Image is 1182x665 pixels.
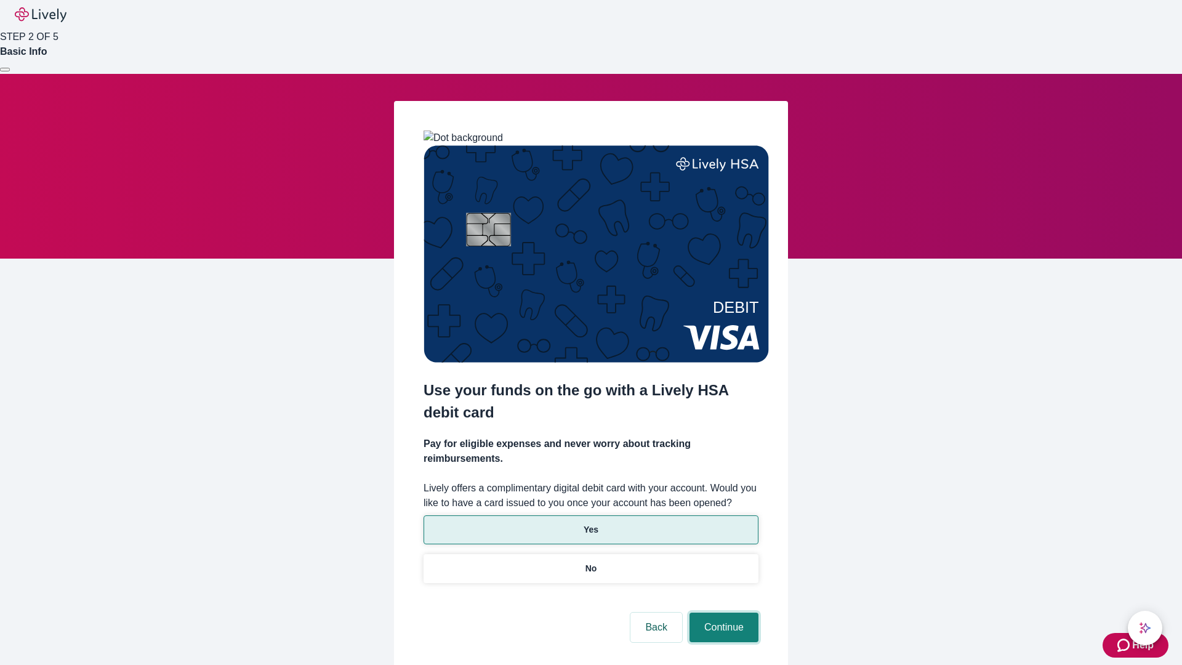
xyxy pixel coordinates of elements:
[424,379,758,424] h2: Use your funds on the go with a Lively HSA debit card
[424,515,758,544] button: Yes
[1139,622,1151,634] svg: Lively AI Assistant
[15,7,66,22] img: Lively
[424,437,758,466] h4: Pay for eligible expenses and never worry about tracking reimbursements.
[584,523,598,536] p: Yes
[424,131,503,145] img: Dot background
[1128,611,1162,645] button: chat
[424,481,758,510] label: Lively offers a complimentary digital debit card with your account. Would you like to have a card...
[424,554,758,583] button: No
[689,613,758,642] button: Continue
[1103,633,1168,658] button: Zendesk support iconHelp
[1117,638,1132,653] svg: Zendesk support icon
[1132,638,1154,653] span: Help
[585,562,597,575] p: No
[424,145,769,363] img: Debit card
[630,613,682,642] button: Back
